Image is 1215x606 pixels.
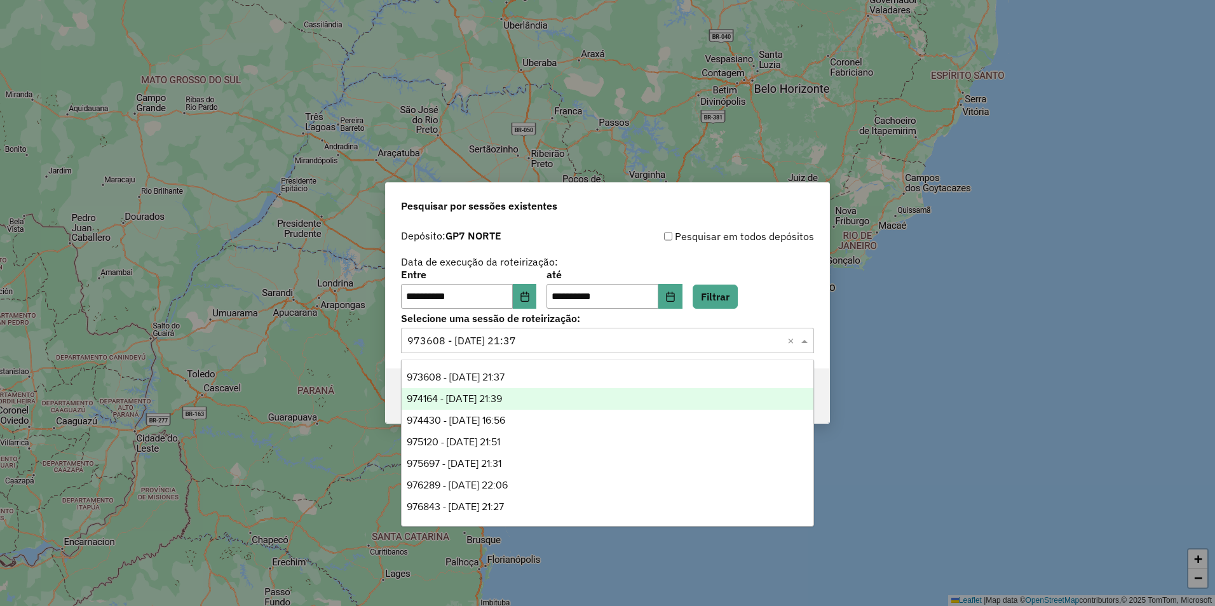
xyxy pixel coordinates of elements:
[401,254,558,269] label: Data de execução da roteirização:
[407,480,508,490] span: 976289 - [DATE] 22:06
[401,198,557,213] span: Pesquisar por sessões existentes
[401,267,536,282] label: Entre
[445,229,501,242] strong: GP7 NORTE
[787,333,798,348] span: Clear all
[407,415,505,426] span: 974430 - [DATE] 16:56
[658,284,682,309] button: Choose Date
[607,229,814,244] div: Pesquisar em todos depósitos
[401,311,814,326] label: Selecione uma sessão de roteirização:
[407,436,500,447] span: 975120 - [DATE] 21:51
[407,458,501,469] span: 975697 - [DATE] 21:31
[513,284,537,309] button: Choose Date
[407,501,504,512] span: 976843 - [DATE] 21:27
[407,372,505,382] span: 973608 - [DATE] 21:37
[693,285,738,309] button: Filtrar
[401,360,814,527] ng-dropdown-panel: Options list
[546,267,682,282] label: até
[407,393,502,404] span: 974164 - [DATE] 21:39
[401,228,501,243] label: Depósito:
